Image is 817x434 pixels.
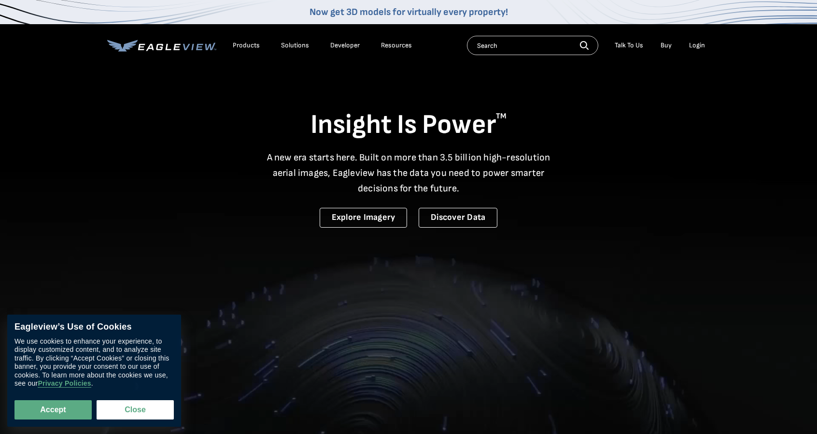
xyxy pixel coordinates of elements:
[381,41,412,50] div: Resources
[14,337,174,388] div: We use cookies to enhance your experience, to display customized content, and to analyze site tra...
[38,380,91,388] a: Privacy Policies
[689,41,705,50] div: Login
[310,6,508,18] a: Now get 3D models for virtually every property!
[615,41,643,50] div: Talk To Us
[107,108,710,142] h1: Insight Is Power
[496,112,507,121] sup: TM
[419,208,497,228] a: Discover Data
[661,41,672,50] a: Buy
[281,41,309,50] div: Solutions
[14,322,174,333] div: Eagleview’s Use of Cookies
[97,400,174,420] button: Close
[330,41,360,50] a: Developer
[467,36,598,55] input: Search
[261,150,556,196] p: A new era starts here. Built on more than 3.5 billion high-resolution aerial images, Eagleview ha...
[233,41,260,50] div: Products
[14,400,92,420] button: Accept
[320,208,408,228] a: Explore Imagery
